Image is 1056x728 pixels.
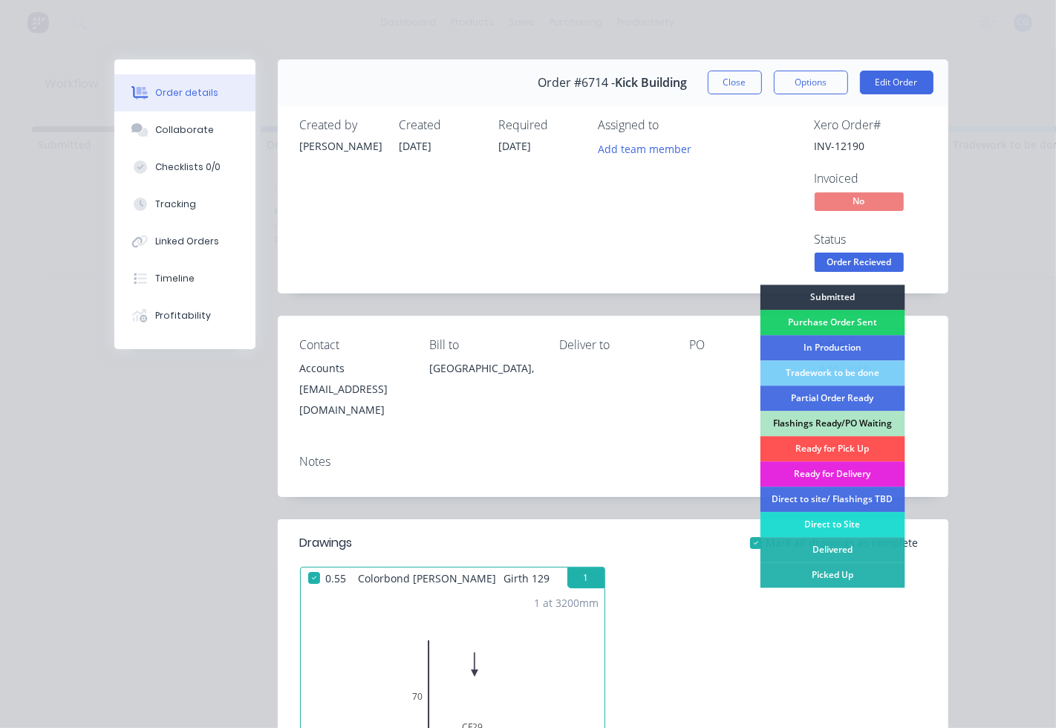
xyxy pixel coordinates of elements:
[760,411,905,436] div: Flashings Ready/PO Waiting
[114,74,255,111] button: Order details
[499,139,532,153] span: [DATE]
[760,436,905,461] div: Ready for Pick Up
[815,233,926,247] div: Status
[155,309,211,322] div: Profitability
[760,487,905,512] div: Direct to site/ Flashings TBD
[815,118,926,132] div: Xero Order #
[760,360,905,386] div: Tradework to be done
[300,455,926,469] div: Notes
[114,149,255,186] button: Checklists 0/0
[430,338,536,352] div: Bill to
[430,358,536,379] div: [GEOGRAPHIC_DATA],
[155,160,221,174] div: Checklists 0/0
[400,118,481,132] div: Created
[599,138,700,158] button: Add team member
[155,235,219,248] div: Linked Orders
[760,310,905,335] div: Purchase Order Sent
[300,379,406,420] div: [EMAIL_ADDRESS][DOMAIN_NAME]
[114,297,255,334] button: Profitability
[815,138,926,154] div: INV-12190
[760,285,905,310] div: Submitted
[155,198,196,211] div: Tracking
[155,123,214,137] div: Collaborate
[300,358,406,379] div: Accounts
[815,253,904,275] button: Order Recieved
[300,534,353,552] div: Drawings
[599,118,747,132] div: Assigned to
[760,562,905,588] div: Picked Up
[760,461,905,487] div: Ready for Delivery
[590,138,699,158] button: Add team member
[114,223,255,260] button: Linked Orders
[499,118,581,132] div: Required
[815,253,904,271] span: Order Recieved
[708,71,762,94] button: Close
[503,568,550,589] span: Girth 129
[320,568,353,589] span: 0.55
[567,568,604,588] button: 1
[560,338,666,352] div: Deliver to
[155,272,195,285] div: Timeline
[114,186,255,223] button: Tracking
[430,358,536,406] div: [GEOGRAPHIC_DATA],
[300,118,382,132] div: Created by
[860,71,933,94] button: Edit Order
[353,568,503,589] span: Colorbond [PERSON_NAME]
[760,335,905,360] div: In Production
[815,172,926,186] div: Invoiced
[114,111,255,149] button: Collaborate
[815,192,904,211] span: No
[538,76,616,90] span: Order #6714 -
[300,358,406,420] div: Accounts[EMAIL_ADDRESS][DOMAIN_NAME]
[760,537,905,562] div: Delivered
[400,139,432,153] span: [DATE]
[616,76,688,90] span: Kick Building
[774,71,848,94] button: Options
[690,338,796,352] div: PO
[114,260,255,297] button: Timeline
[155,86,218,100] div: Order details
[300,138,382,154] div: [PERSON_NAME]
[534,595,599,611] div: 1 at 3200mm
[760,512,905,537] div: Direct to Site
[760,386,905,411] div: Partial Order Ready
[300,338,406,352] div: Contact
